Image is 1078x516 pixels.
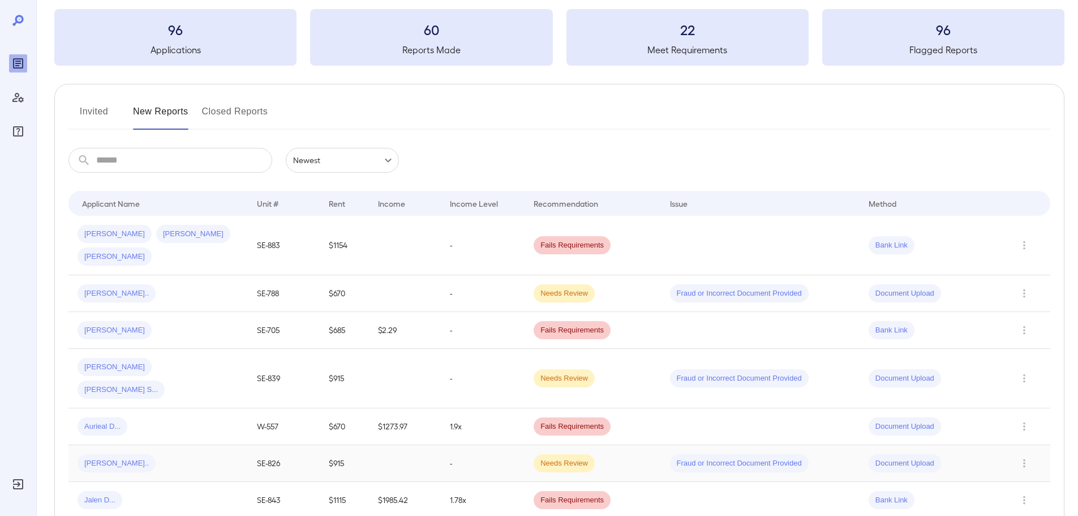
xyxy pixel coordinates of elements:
[78,495,122,506] span: Jalen D...
[534,325,611,336] span: Fails Requirements
[441,408,525,445] td: 1.9x
[9,475,27,493] div: Log Out
[1015,454,1033,472] button: Row Actions
[1015,369,1033,387] button: Row Actions
[9,88,27,106] div: Manage Users
[320,349,369,408] td: $915
[320,216,369,275] td: $1154
[310,43,552,57] h5: Reports Made
[78,458,156,469] span: [PERSON_NAME]..
[1015,284,1033,302] button: Row Actions
[286,148,399,173] div: Newest
[534,458,595,469] span: Needs Review
[566,43,809,57] h5: Meet Requirements
[534,240,611,251] span: Fails Requirements
[670,373,809,384] span: Fraud or Incorrect Document Provided
[257,197,278,210] div: Unit #
[9,122,27,140] div: FAQ
[441,349,525,408] td: -
[869,325,914,336] span: Bank Link
[54,43,297,57] h5: Applications
[869,240,914,251] span: Bank Link
[534,373,595,384] span: Needs Review
[534,288,595,299] span: Needs Review
[670,288,809,299] span: Fraud or Incorrect Document Provided
[369,408,441,445] td: $1273.97
[869,373,941,384] span: Document Upload
[869,458,941,469] span: Document Upload
[68,103,119,130] button: Invited
[248,275,320,312] td: SE-788
[78,288,156,299] span: [PERSON_NAME]..
[320,408,369,445] td: $670
[156,229,230,240] span: [PERSON_NAME]
[54,9,1064,66] summary: 96Applications60Reports Made22Meet Requirements96Flagged Reports
[869,197,896,210] div: Method
[1015,417,1033,436] button: Row Actions
[670,197,688,210] div: Issue
[1015,321,1033,339] button: Row Actions
[534,495,611,506] span: Fails Requirements
[822,43,1064,57] h5: Flagged Reports
[248,408,320,445] td: W-557
[9,54,27,73] div: Reports
[670,458,809,469] span: Fraud or Incorrect Document Provided
[1015,491,1033,509] button: Row Actions
[133,103,188,130] button: New Reports
[248,216,320,275] td: SE-883
[450,197,498,210] div: Income Level
[320,312,369,349] td: $685
[441,216,525,275] td: -
[822,20,1064,39] h3: 96
[248,445,320,482] td: SE-826
[78,385,165,395] span: [PERSON_NAME] S...
[78,421,127,432] span: Aurieal D...
[320,445,369,482] td: $915
[202,103,268,130] button: Closed Reports
[78,251,152,262] span: [PERSON_NAME]
[441,312,525,349] td: -
[320,275,369,312] td: $670
[310,20,552,39] h3: 60
[82,197,140,210] div: Applicant Name
[369,312,441,349] td: $2.29
[441,275,525,312] td: -
[534,421,611,432] span: Fails Requirements
[54,20,297,39] h3: 96
[441,445,525,482] td: -
[248,349,320,408] td: SE-839
[78,362,152,373] span: [PERSON_NAME]
[534,197,598,210] div: Recommendation
[78,325,152,336] span: [PERSON_NAME]
[1015,236,1033,254] button: Row Actions
[248,312,320,349] td: SE-705
[869,421,941,432] span: Document Upload
[78,229,152,240] span: [PERSON_NAME]
[378,197,405,210] div: Income
[869,495,914,506] span: Bank Link
[566,20,809,39] h3: 22
[329,197,347,210] div: Rent
[869,288,941,299] span: Document Upload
